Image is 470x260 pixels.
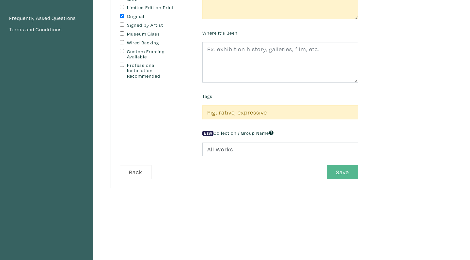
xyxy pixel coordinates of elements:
label: Where It's Been [202,29,238,37]
button: Save [327,165,358,179]
label: Signed by Artist [127,23,181,28]
label: Museum Glass [127,31,181,37]
input: Ex. abstracts, blue, minimalist, people, animals, bright, etc. [202,105,358,119]
label: Professional Installation Recommended [127,63,181,79]
label: Wired Backing [127,40,181,46]
a: Terms and Conditions [9,25,84,34]
label: Collection / Group Name [202,130,274,137]
input: Ex. 202X, Landscape Collection, etc. [202,143,358,157]
label: Original [127,14,181,19]
button: Back [120,165,151,179]
label: Tags [202,93,212,100]
label: Limited Edition Print [127,5,181,10]
a: Frequently Asked Questions [9,14,84,23]
label: Custom Framing Available [127,49,181,60]
span: New [202,131,213,136]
